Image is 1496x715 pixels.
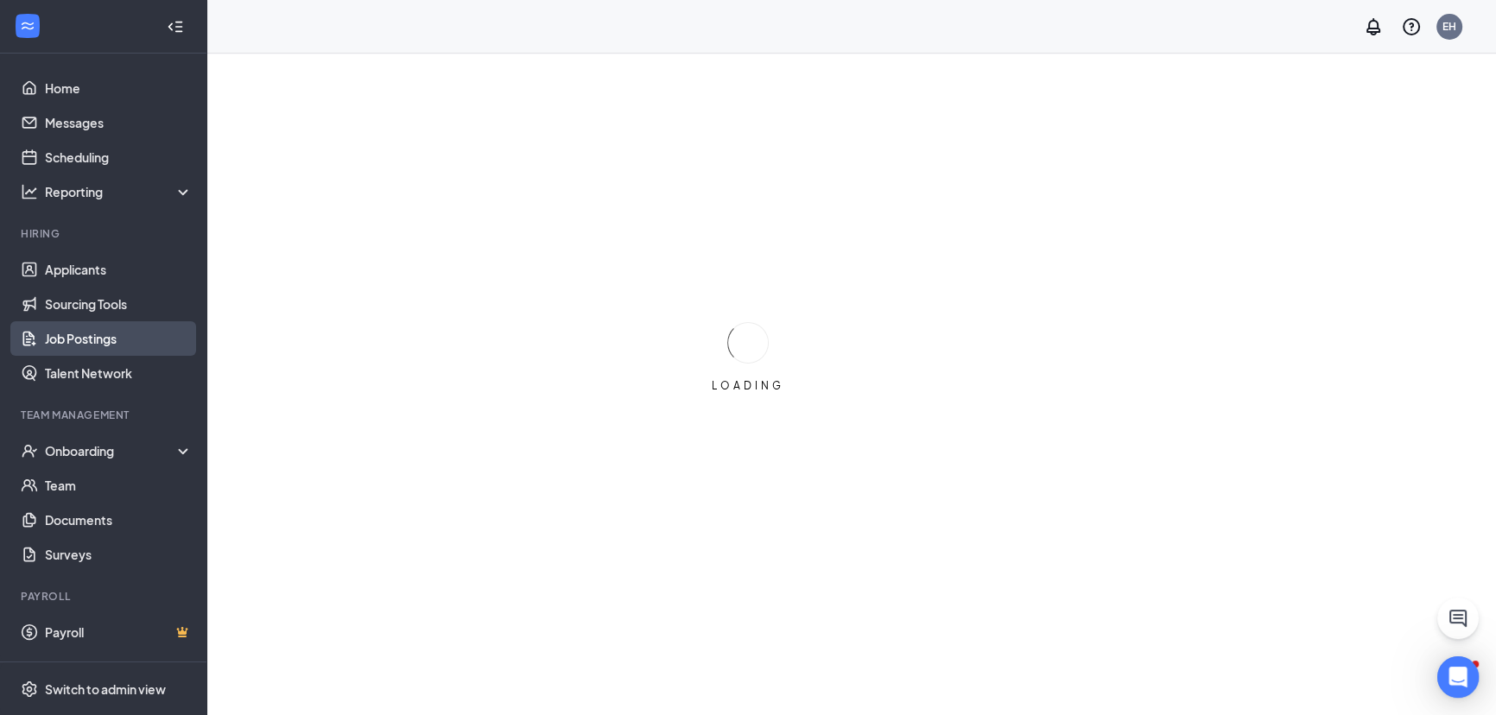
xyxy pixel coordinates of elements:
div: Onboarding [45,442,178,459]
a: Scheduling [45,140,193,174]
a: Surveys [45,537,193,572]
a: Applicants [45,252,193,287]
svg: Analysis [21,183,38,200]
a: Messages [45,105,193,140]
div: Open Intercom Messenger [1437,656,1479,698]
svg: Collapse [167,18,184,35]
svg: ChatActive [1448,608,1468,629]
a: Talent Network [45,356,193,390]
svg: QuestionInfo [1401,16,1422,37]
svg: WorkstreamLogo [19,17,36,35]
a: Job Postings [45,321,193,356]
div: LOADING [705,378,791,393]
div: EH [1442,19,1456,34]
div: Reporting [45,183,193,200]
button: ChatActive [1437,598,1479,639]
div: Payroll [21,589,189,604]
svg: UserCheck [21,442,38,459]
div: Hiring [21,226,189,241]
div: Switch to admin view [45,680,166,698]
a: Sourcing Tools [45,287,193,321]
a: Documents [45,503,193,537]
div: Team Management [21,408,189,422]
a: Home [45,71,193,105]
svg: Settings [21,680,38,698]
a: Team [45,468,193,503]
svg: Notifications [1363,16,1384,37]
a: PayrollCrown [45,615,193,649]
